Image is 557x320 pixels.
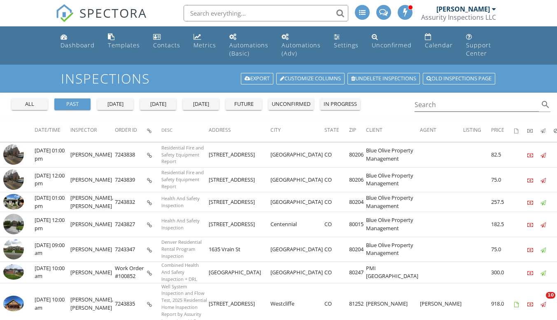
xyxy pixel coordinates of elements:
td: [GEOGRAPHIC_DATA] [270,167,324,192]
td: [GEOGRAPHIC_DATA] [270,237,324,262]
span: City [270,126,281,133]
button: future [226,98,262,110]
td: [DATE] 12:00 pm [35,167,70,192]
td: Work Order #100852 [115,262,147,283]
td: [GEOGRAPHIC_DATA] [270,192,324,212]
td: 7243839 [115,167,147,192]
td: Blue Olive Property Management [366,237,420,262]
div: future [229,100,259,108]
div: Templates [108,41,140,49]
button: in progress [320,98,360,110]
span: Zip [349,126,356,133]
td: CO [324,237,349,262]
span: Health And Safety Inspection [161,217,200,231]
td: [STREET_ADDRESS] [209,192,270,212]
button: all [12,98,48,110]
td: CO [324,192,349,212]
div: Dashboard [61,41,95,49]
td: 80015 [349,212,366,237]
th: Address: Not sorted. [209,119,270,142]
td: 80204 [349,192,366,212]
div: Automations (Basic) [229,41,268,57]
td: [STREET_ADDRESS] [209,212,270,237]
td: [PERSON_NAME] [70,142,115,168]
td: [PERSON_NAME] [70,262,115,283]
a: Dashboard [57,30,98,53]
td: 7243832 [115,192,147,212]
td: CO [324,167,349,192]
th: City: Not sorted. [270,119,324,142]
span: Combined Health And Safety Inspection + DRL [161,262,199,282]
span: Listing [463,126,481,133]
img: streetview [3,169,24,190]
td: [STREET_ADDRESS] [209,167,270,192]
span: Address [209,126,231,133]
span: Price [491,126,504,133]
div: in progress [324,100,357,108]
td: 75.0 [491,237,514,262]
i: search [541,100,550,110]
img: 9540194%2Fcover_photos%2FdCczYV3aFdELLK07wy9R%2Fsmall.jpeg [3,264,24,280]
th: Listing: Not sorted. [463,119,491,142]
button: [DATE] [140,98,176,110]
div: Assurity Inspections LLC [421,13,496,21]
a: Metrics [190,30,219,53]
td: 80206 [349,142,366,168]
th: Date/Time: Not sorted. [35,119,70,142]
td: 80204 [349,237,366,262]
div: all [15,100,44,108]
input: Search everything... [184,5,348,21]
div: [PERSON_NAME] [436,5,490,13]
td: CO [324,142,349,168]
div: Metrics [193,41,216,49]
div: Settings [334,41,359,49]
th: Paid: Not sorted. [527,119,541,142]
td: [DATE] 09:00 am [35,237,70,262]
td: Centennial [270,212,324,237]
td: 1635 Vrain St [209,237,270,262]
img: The Best Home Inspection Software - Spectora [56,4,74,22]
td: CO [324,212,349,237]
div: Calendar [425,41,453,49]
div: Support Center [466,41,491,57]
button: [DATE] [183,98,219,110]
div: [DATE] [100,100,130,108]
button: past [54,98,91,110]
th: Order ID: Not sorted. [115,119,147,142]
td: [PERSON_NAME], [PERSON_NAME] [70,192,115,212]
th: Desc: Not sorted. [161,119,209,142]
td: [PERSON_NAME] [70,212,115,237]
td: 80206 [349,167,366,192]
span: Residential Fire and Safety Equipment Report [161,169,204,189]
th: Zip: Not sorted. [349,119,366,142]
th: Price: Not sorted. [491,119,514,142]
td: 182.5 [491,212,514,237]
td: [DATE] 12:00 pm [35,212,70,237]
td: [PERSON_NAME] [70,167,115,192]
td: Blue Olive Property Management [366,192,420,212]
td: [GEOGRAPHIC_DATA] [270,262,324,283]
a: SPECTORA [56,11,147,28]
input: Search [415,98,539,112]
img: 9507508%2Fcover_photos%2Fy4fbjKlGHxXYbAazdkZ4%2Fsmall.jpg [3,194,24,210]
span: Agent [420,126,436,133]
a: Contacts [150,30,184,53]
span: Client [366,126,382,133]
a: Templates [105,30,143,53]
th: Inspection Details: Not sorted. [147,119,161,142]
th: Published: Not sorted. [541,119,554,142]
h1: Inspections [61,71,496,86]
span: Residential Fire and Safety Equipment Report [161,145,204,165]
td: 75.0 [491,167,514,192]
td: 7243838 [115,142,147,168]
td: Blue Olive Property Management [366,212,420,237]
td: [STREET_ADDRESS] [209,142,270,168]
th: Agent: Not sorted. [420,119,463,142]
iframe: Intercom live chat [529,292,549,312]
span: Inspector [70,126,97,133]
div: unconfirmed [272,100,310,108]
span: Date/Time [35,126,61,133]
span: Denver Residential Rental Program Inspection [161,239,202,259]
span: 10 [546,292,555,299]
a: Automations (Basic) [226,30,272,61]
